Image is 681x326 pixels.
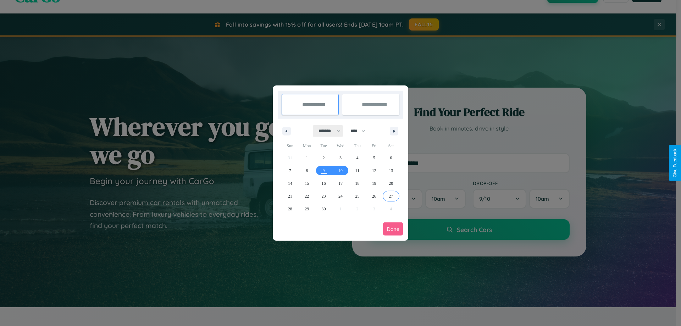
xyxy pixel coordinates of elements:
[282,203,298,215] button: 28
[332,177,349,190] button: 17
[383,140,399,151] span: Sat
[332,151,349,164] button: 3
[322,203,326,215] span: 30
[288,190,292,203] span: 21
[323,164,325,177] span: 9
[366,190,382,203] button: 26
[315,164,332,177] button: 9
[315,140,332,151] span: Tue
[315,177,332,190] button: 16
[298,203,315,215] button: 29
[389,164,393,177] span: 13
[323,151,325,164] span: 2
[389,177,393,190] span: 20
[315,151,332,164] button: 2
[355,177,359,190] span: 18
[322,177,326,190] span: 16
[349,190,366,203] button: 25
[349,151,366,164] button: 4
[373,151,375,164] span: 5
[355,190,359,203] span: 25
[315,203,332,215] button: 30
[298,151,315,164] button: 1
[282,164,298,177] button: 7
[372,164,376,177] span: 12
[306,151,308,164] span: 1
[349,140,366,151] span: Thu
[305,177,309,190] span: 15
[298,164,315,177] button: 8
[390,151,392,164] span: 6
[332,140,349,151] span: Wed
[282,177,298,190] button: 14
[349,164,366,177] button: 11
[366,164,382,177] button: 12
[306,164,308,177] span: 8
[339,151,342,164] span: 3
[322,190,326,203] span: 23
[298,177,315,190] button: 15
[389,190,393,203] span: 27
[282,190,298,203] button: 21
[372,177,376,190] span: 19
[305,190,309,203] span: 22
[366,151,382,164] button: 5
[338,177,343,190] span: 17
[349,177,366,190] button: 18
[366,177,382,190] button: 19
[355,164,360,177] span: 11
[338,164,343,177] span: 10
[332,190,349,203] button: 24
[383,177,399,190] button: 20
[372,190,376,203] span: 26
[338,190,343,203] span: 24
[298,140,315,151] span: Mon
[289,164,291,177] span: 7
[383,164,399,177] button: 13
[332,164,349,177] button: 10
[356,151,358,164] span: 4
[282,140,298,151] span: Sun
[383,190,399,203] button: 27
[383,151,399,164] button: 6
[366,140,382,151] span: Fri
[383,222,403,236] button: Done
[298,190,315,203] button: 22
[288,203,292,215] span: 28
[315,190,332,203] button: 23
[288,177,292,190] span: 14
[672,149,677,177] div: Give Feedback
[305,203,309,215] span: 29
